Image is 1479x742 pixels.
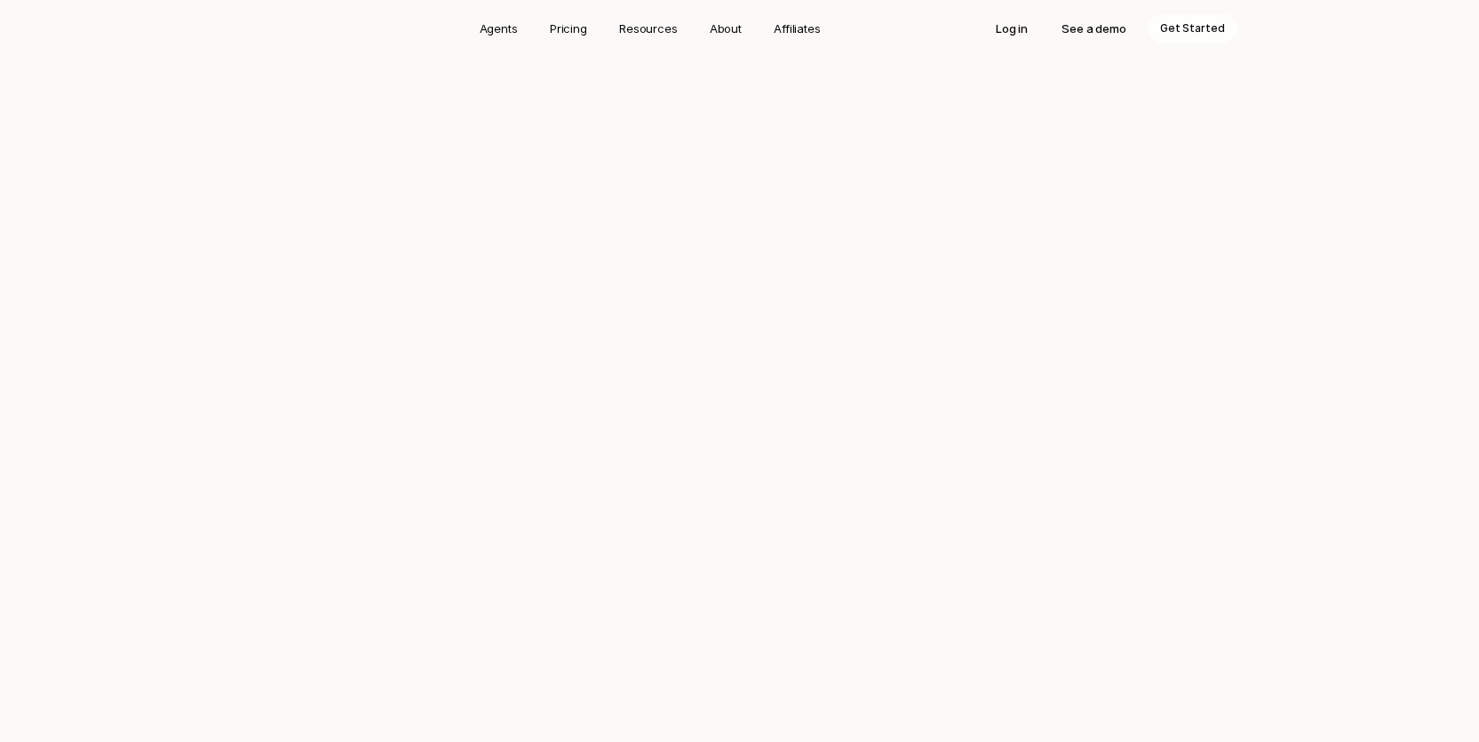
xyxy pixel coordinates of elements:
p: AI Agents to automate the for . From trade intelligence, demand forecasting, lead generation, lea... [491,230,989,323]
a: Affiliates [763,14,831,43]
a: Pricing [539,14,598,43]
a: About [699,14,752,43]
p: About [710,20,742,37]
a: Get Started [1148,14,1237,43]
p: Watch Demo [761,355,831,372]
strong: entire Lead-to-Cash cycle [682,233,883,251]
p: Get Started [648,355,715,372]
p: Affiliates [774,20,821,37]
p: Pricing [550,20,587,37]
a: Get Started [632,347,731,379]
p: Log in [996,20,1028,37]
h1: AI Agents for Physical Commodity Traders [349,109,1131,209]
a: Watch Demo [745,347,847,379]
p: Get Started [1160,20,1225,37]
p: Agents [480,20,518,37]
p: Resources [619,20,678,37]
a: See a demo [1049,14,1139,43]
p: See a demo [1062,20,1126,37]
a: Resources [608,14,688,43]
a: Agents [469,14,529,43]
a: Log in [983,14,1040,43]
strong: commodity traders [531,233,990,274]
